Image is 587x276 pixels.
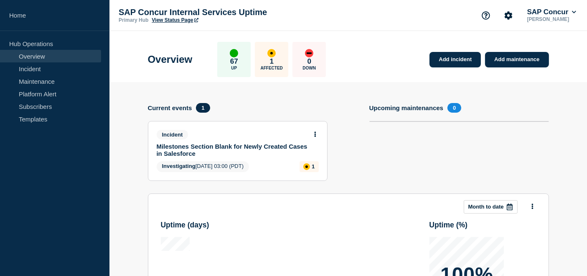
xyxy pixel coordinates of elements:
span: 0 [447,103,461,113]
div: up [230,49,238,57]
p: [PERSON_NAME] [526,16,578,22]
button: Support [477,7,495,24]
p: 1 [270,57,274,66]
div: affected [267,49,276,57]
button: Month to date [464,200,518,214]
h3: Uptime ( days ) [161,221,209,230]
a: Add maintenance [485,52,549,67]
h1: Overview [148,54,193,65]
span: [DATE] 03:00 (PDT) [157,161,249,172]
a: View Status Page [152,17,198,23]
p: Affected [261,66,283,70]
div: affected [303,163,310,170]
p: SAP Concur Internal Services Uptime [119,8,286,17]
p: 67 [230,57,238,66]
h4: Upcoming maintenances [369,104,444,111]
p: Primary Hub [119,17,148,23]
div: down [305,49,313,57]
h4: Current events [148,104,192,111]
span: Investigating [162,163,196,169]
p: 1 [312,163,315,170]
span: Incident [157,130,188,139]
a: Add incident [429,52,481,67]
button: SAP Concur [526,8,578,16]
h3: Uptime ( % ) [429,221,468,230]
span: 1 [196,103,210,113]
p: Month to date [468,204,504,210]
p: Down [302,66,316,70]
p: 0 [307,57,311,66]
p: Up [231,66,237,70]
a: Milestones Section Blank for Newly Created Cases in Salesforce [157,143,307,157]
button: Account settings [500,7,517,24]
